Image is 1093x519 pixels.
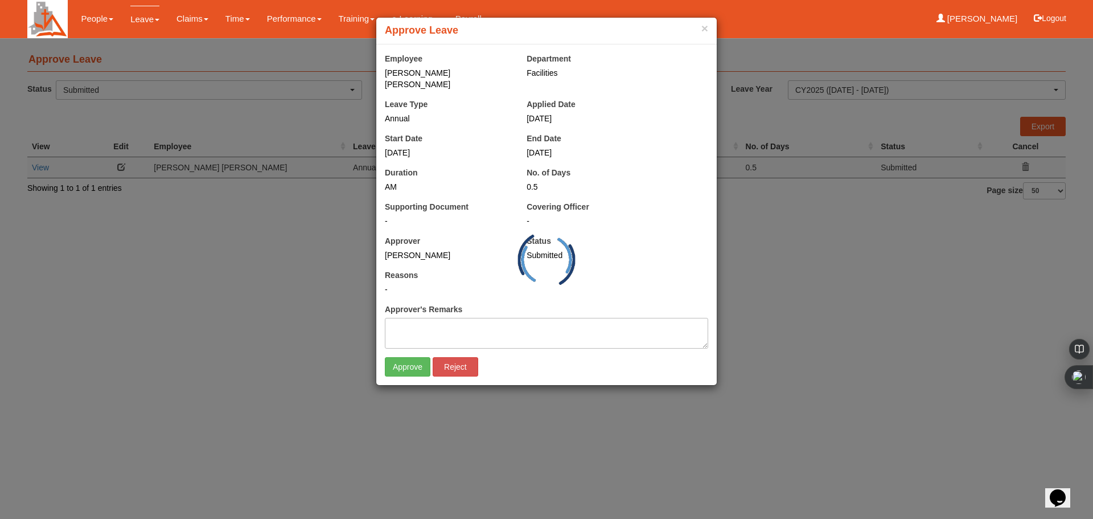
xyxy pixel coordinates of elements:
label: Duration [385,167,418,178]
div: - [527,215,708,227]
div: 0.5 [527,181,651,193]
label: Reasons [385,269,418,281]
div: [PERSON_NAME] [385,250,509,261]
div: AM [385,181,509,193]
label: Approver [385,235,420,247]
div: [DATE] [527,113,651,124]
b: Approve Leave [385,24,458,36]
label: Employee [385,53,422,64]
label: Department [527,53,571,64]
div: Facilities [527,67,708,79]
label: End Date [527,133,561,144]
div: [DATE] [527,147,651,158]
label: Covering Officer [527,201,589,212]
div: - [385,215,509,227]
input: Approve [385,357,430,377]
label: No. of Days [527,167,570,178]
div: [DATE] [385,147,509,158]
label: Start Date [385,133,422,144]
div: Annual [385,113,509,124]
div: Submitted [527,250,651,261]
label: Approver's Remarks [385,304,462,315]
input: Reject [433,357,478,377]
div: [PERSON_NAME] [PERSON_NAME] [385,67,509,90]
iframe: chat widget [1045,473,1082,508]
label: Supporting Document [385,201,469,212]
div: - [385,284,566,295]
label: Applied Date [527,99,576,110]
label: Leave Type [385,99,428,110]
button: × [701,22,708,34]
